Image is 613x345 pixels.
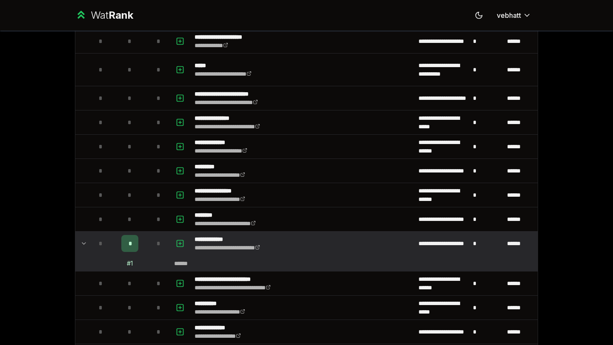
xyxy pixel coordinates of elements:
[75,8,133,22] a: WatRank
[127,259,133,268] div: # 1
[91,8,133,22] div: Wat
[490,8,538,23] button: vebhatt
[497,10,521,20] span: vebhatt
[109,9,133,21] span: Rank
